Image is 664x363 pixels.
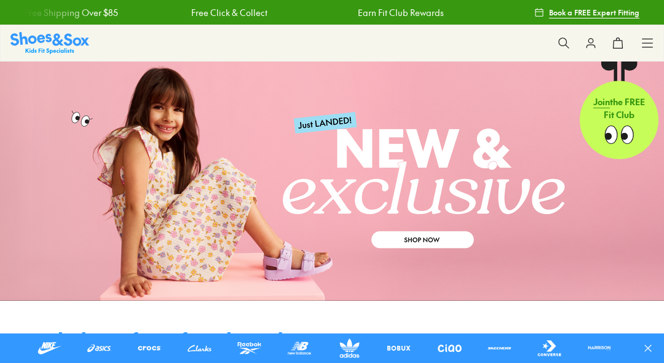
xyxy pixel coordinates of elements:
[580,61,658,159] a: Jointhe FREE Fit Club
[191,6,267,19] a: Free Click & Collect
[10,32,89,54] img: SNS_Logo_Responsive.svg
[358,6,444,19] a: Earn Fit Club Rewards
[25,6,118,19] a: Free Shipping Over $85
[549,7,639,18] span: Book a FREE Expert Fitting
[580,86,658,131] p: the FREE Fit Club
[10,32,89,54] a: Shoes & Sox
[534,1,639,23] a: Book a FREE Expert Fitting
[593,95,610,108] span: Join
